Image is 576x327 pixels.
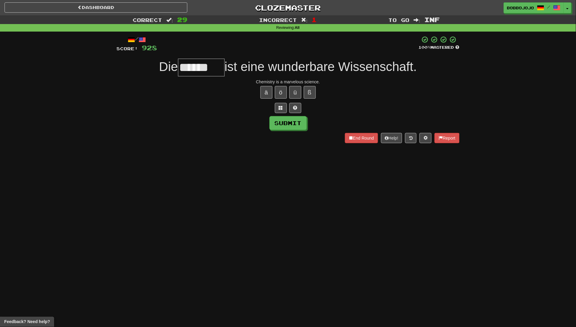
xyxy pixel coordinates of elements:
span: Score: [117,46,138,51]
span: Inf [424,16,440,23]
a: Dashboard [5,2,187,13]
button: ß [304,86,316,99]
button: End Round [345,133,378,143]
span: Correct [133,17,162,23]
span: : [301,17,308,23]
a: Clozemaster [196,2,379,13]
button: Single letter hint - you only get 1 per sentence and score half the points! alt+h [289,103,301,113]
button: ö [275,86,287,99]
button: Help! [381,133,402,143]
div: Mastered [419,45,460,50]
span: bobbojojo [507,5,534,11]
strong: All [295,26,300,30]
span: : [167,17,173,23]
span: Incorrect [259,17,297,23]
span: Die [159,60,178,74]
button: Report [435,133,459,143]
span: Open feedback widget [4,319,50,325]
span: 29 [177,16,187,23]
button: ä [260,86,273,99]
a: bobbojojo / [504,2,564,13]
button: ü [289,86,301,99]
button: Round history (alt+y) [405,133,417,143]
button: Submit [270,116,307,130]
span: To go [389,17,410,23]
span: : [414,17,420,23]
span: / [547,5,550,9]
div: / [117,36,157,43]
span: ist eine wunderbare Wissenschaft. [225,60,417,74]
span: 928 [142,44,157,51]
button: Switch sentence to multiple choice alt+p [275,103,287,113]
span: 100 % [419,45,431,50]
span: 1 [312,16,317,23]
div: Chemistry is a marvelous science. [117,79,460,85]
